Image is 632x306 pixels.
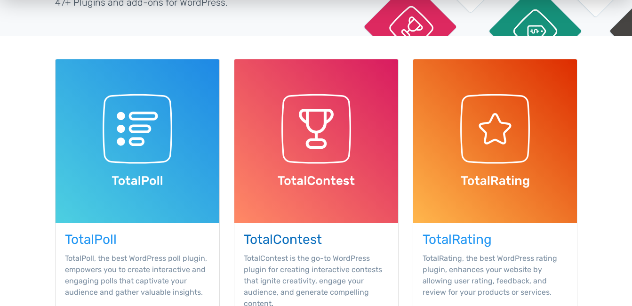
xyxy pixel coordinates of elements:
[65,233,210,247] h3: TotalPoll WordPress Plugin
[234,59,398,223] img: TotalContest WordPress Plugin
[56,59,219,223] img: TotalPoll WordPress Plugin
[244,233,389,247] h3: TotalContest WordPress Plugin
[423,233,568,247] h3: TotalRating WordPress Plugin
[65,253,210,298] p: TotalPoll, the best WordPress poll plugin, empowers you to create interactive and engaging polls ...
[423,254,557,297] span: TotalRating, the best WordPress rating plugin, enhances your website by allowing user rating, fee...
[413,59,577,223] img: TotalRating WordPress Plugin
